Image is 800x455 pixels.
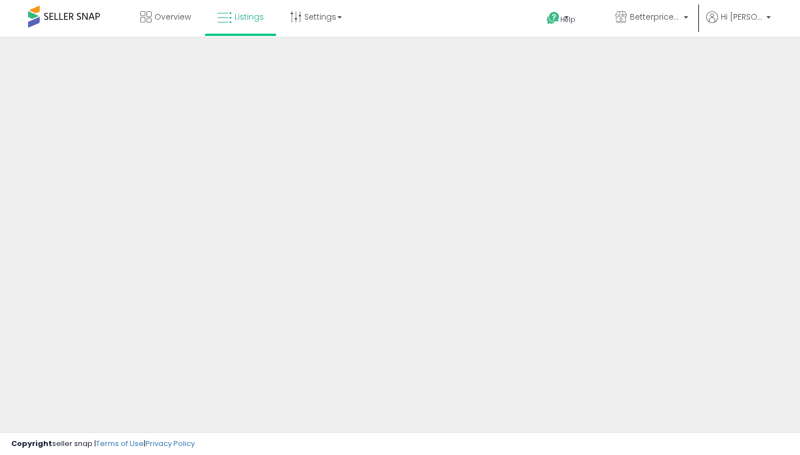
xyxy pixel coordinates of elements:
span: Betterpricer - MX [630,11,680,22]
a: Hi [PERSON_NAME] [706,11,771,36]
span: Overview [154,11,191,22]
span: Help [560,15,575,24]
span: Listings [235,11,264,22]
div: seller snap | | [11,439,195,449]
span: Hi [PERSON_NAME] [721,11,763,22]
a: Terms of Use [96,438,144,449]
a: Help [538,3,597,36]
strong: Copyright [11,438,52,449]
a: Privacy Policy [145,438,195,449]
i: Get Help [546,11,560,25]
